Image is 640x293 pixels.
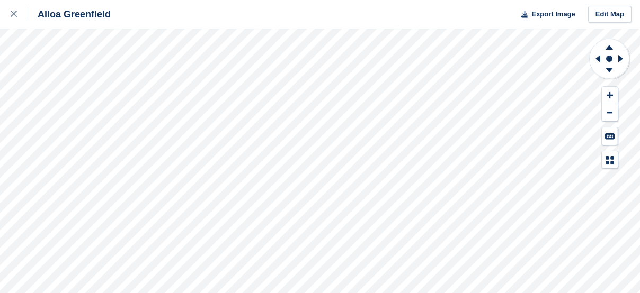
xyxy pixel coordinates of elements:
button: Zoom Out [602,104,618,122]
span: Export Image [531,9,575,20]
button: Map Legend [602,151,618,169]
button: Zoom In [602,87,618,104]
button: Keyboard Shortcuts [602,127,618,145]
a: Edit Map [588,6,632,23]
div: Alloa Greenfield [28,8,111,21]
button: Export Image [515,6,575,23]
